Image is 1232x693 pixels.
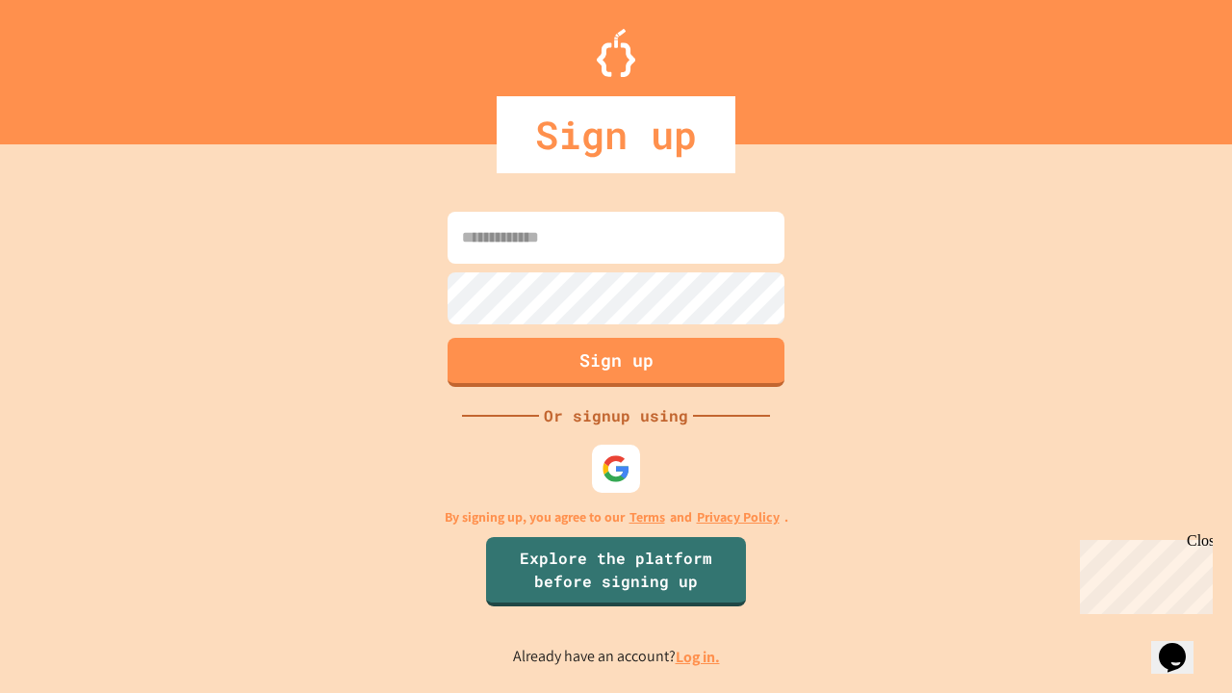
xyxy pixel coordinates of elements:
[486,537,746,606] a: Explore the platform before signing up
[539,404,693,427] div: Or signup using
[602,454,630,483] img: google-icon.svg
[448,338,784,387] button: Sign up
[697,507,780,527] a: Privacy Policy
[597,29,635,77] img: Logo.svg
[629,507,665,527] a: Terms
[676,647,720,667] a: Log in.
[1151,616,1213,674] iframe: chat widget
[497,96,735,173] div: Sign up
[445,507,788,527] p: By signing up, you agree to our and .
[8,8,133,122] div: Chat with us now!Close
[1072,532,1213,614] iframe: chat widget
[513,645,720,669] p: Already have an account?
